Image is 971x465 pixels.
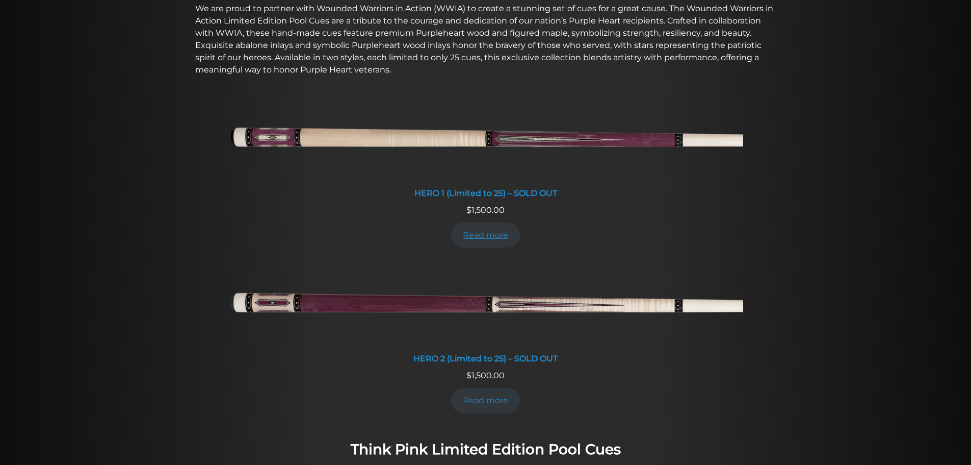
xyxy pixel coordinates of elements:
span: $ [466,371,471,380]
strong: Think Pink Limited Edition Pool Cues [351,440,621,458]
img: HERO 1 (Limited to 25) - SOLD OUT [228,96,743,182]
a: HERO 2 (Limited to 25) - SOLD OUT HERO 2 (Limited to 25) – SOLD OUT [228,262,743,370]
div: HERO 1 (Limited to 25) – SOLD OUT [228,188,743,198]
span: $ [466,205,471,215]
img: HERO 2 (Limited to 25) - SOLD OUT [228,262,743,348]
a: HERO 1 (Limited to 25) - SOLD OUT HERO 1 (Limited to 25) – SOLD OUT [228,96,743,204]
span: 1,500.00 [466,205,505,215]
a: Read more about “HERO 2 (Limited to 25) - SOLD OUT” [451,388,520,413]
p: We are proud to partner with Wounded Warriors in Action (WWIA) to create a stunning set of cues f... [195,3,776,76]
div: HERO 2 (Limited to 25) – SOLD OUT [228,354,743,363]
span: 1,500.00 [466,371,505,380]
a: Read more about “HERO 1 (Limited to 25) - SOLD OUT” [451,223,520,248]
